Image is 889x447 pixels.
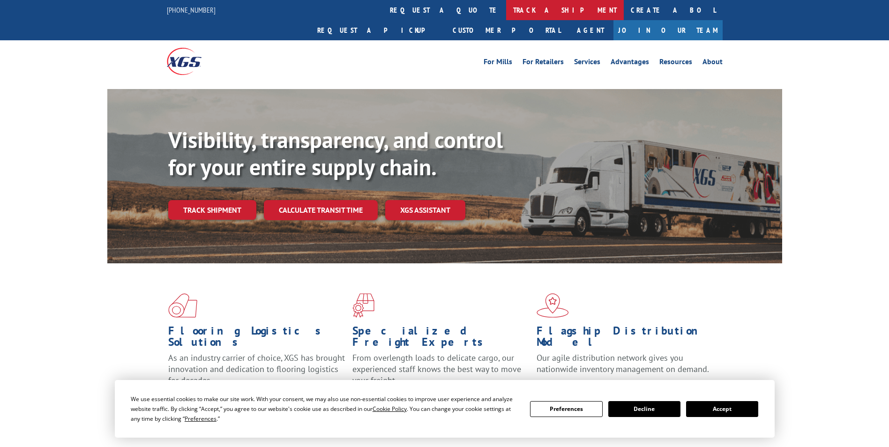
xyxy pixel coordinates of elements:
button: Accept [686,401,758,417]
a: Request a pickup [310,20,446,40]
img: xgs-icon-flagship-distribution-model-red [537,293,569,318]
span: As an industry carrier of choice, XGS has brought innovation and dedication to flooring logistics... [168,352,345,386]
img: xgs-icon-total-supply-chain-intelligence-red [168,293,197,318]
a: About [702,58,723,68]
a: For Retailers [523,58,564,68]
h1: Specialized Freight Experts [352,325,530,352]
span: Preferences [185,415,217,423]
div: Cookie Consent Prompt [115,380,775,438]
a: Customer Portal [446,20,568,40]
a: XGS ASSISTANT [385,200,465,220]
a: Track shipment [168,200,256,220]
a: Resources [659,58,692,68]
span: Our agile distribution network gives you nationwide inventory management on demand. [537,352,709,374]
img: xgs-icon-focused-on-flooring-red [352,293,374,318]
button: Decline [608,401,680,417]
h1: Flooring Logistics Solutions [168,325,345,352]
div: We use essential cookies to make our site work. With your consent, we may also use non-essential ... [131,394,519,424]
span: Cookie Policy [373,405,407,413]
a: Join Our Team [613,20,723,40]
button: Preferences [530,401,602,417]
h1: Flagship Distribution Model [537,325,714,352]
a: For Mills [484,58,512,68]
a: Calculate transit time [264,200,378,220]
a: Agent [568,20,613,40]
a: Services [574,58,600,68]
p: From overlength loads to delicate cargo, our experienced staff knows the best way to move your fr... [352,352,530,394]
b: Visibility, transparency, and control for your entire supply chain. [168,125,503,181]
a: Advantages [611,58,649,68]
a: [PHONE_NUMBER] [167,5,216,15]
